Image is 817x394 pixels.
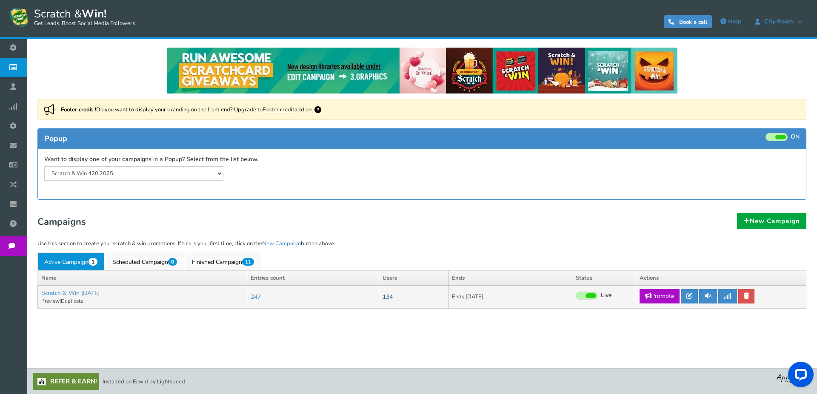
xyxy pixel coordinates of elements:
th: Entries count [247,270,379,286]
a: Footer credit [263,106,294,113]
img: Scratch and Win [9,6,30,28]
a: Refer & Earn! [33,373,99,390]
iframe: LiveChat chat widget [781,358,817,394]
th: Users [379,270,448,286]
span: ON [791,133,800,141]
span: Live [601,292,612,300]
span: Installed on Ecwid by Lightspeed [103,378,185,385]
a: Active Campaign [37,252,104,270]
a: New Campaign [737,213,806,229]
a: Help [716,15,746,28]
th: Status [572,270,636,286]
label: Want to display one of your campaigns in a Popup? Select from the list below. [44,156,258,164]
strong: Win! [82,6,106,21]
a: 247 [251,293,261,301]
a: New Campaign [262,240,301,247]
span: 1 [89,258,97,266]
td: Ends [DATE] [448,286,572,309]
a: 134 [383,293,393,301]
h1: Campaigns [37,214,806,231]
p: Use this section to create your scratch & win promotions. If this is your first time, click on th... [37,240,806,248]
a: Scratch &Win! Get Leads, Boost Social Media Followers [9,6,135,28]
img: festival-poster-2020.webp [167,48,677,94]
img: bg_logo_foot.webp [777,373,811,387]
a: Promote [640,289,680,303]
p: | [41,298,243,305]
small: Get Leads, Boost Social Media Followers [34,20,135,27]
strong: Footer credit ! [61,106,96,113]
span: City Roots [760,18,797,25]
th: Actions [636,270,806,286]
a: Scratch & Win [DATE] [41,289,100,297]
span: Help [728,17,741,26]
span: Scratch & [30,6,135,28]
span: Popup [44,133,67,144]
div: Do you want to display your branding on the front end? Upgrade to add on. [37,99,806,120]
span: 11 [242,258,254,266]
a: Finished Campaign [185,252,261,270]
a: Preview [41,298,60,304]
a: Scheduled Campaign [106,252,184,270]
a: Duplicate [61,298,83,304]
th: Name [38,270,247,286]
span: Book a call [679,18,707,26]
th: Ends [448,270,572,286]
span: 0 [168,258,177,266]
a: Book a call [664,15,712,28]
